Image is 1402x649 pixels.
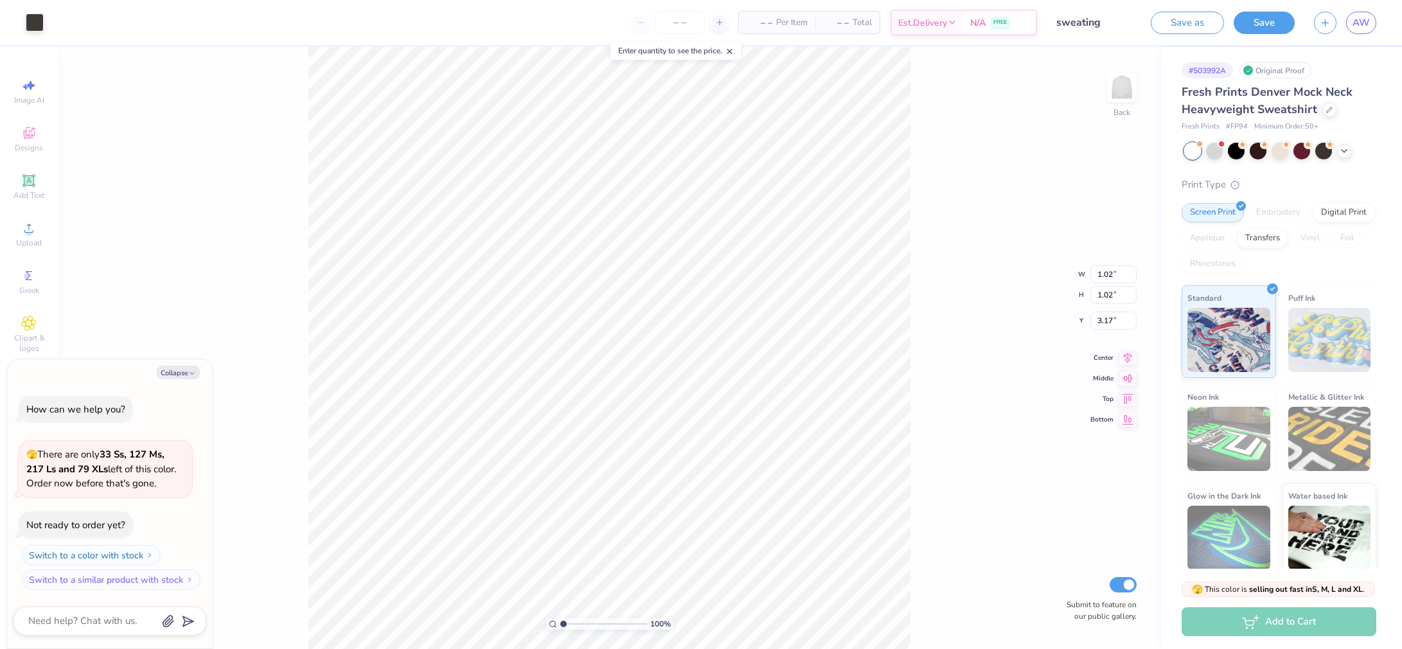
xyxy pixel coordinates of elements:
input: – – [655,11,705,34]
span: Fresh Prints [1182,121,1220,132]
div: Not ready to order yet? [26,519,125,531]
div: Digital Print [1313,203,1375,222]
span: Clipart & logos [6,333,51,353]
span: Center [1090,353,1114,362]
strong: selling out fast in S, M, L and XL [1249,584,1363,594]
div: How can we help you? [26,403,125,416]
strong: 33 Ss, 127 Ms, 217 Ls and 79 XLs [26,448,164,476]
button: Collapse [157,366,200,379]
span: Water based Ink [1288,489,1347,502]
span: There are only left of this color. Order now before that's gone. [26,448,176,490]
button: Save as [1151,12,1224,34]
span: N/A [970,16,986,30]
label: Submit to feature on our public gallery. [1060,599,1137,622]
button: Save [1234,12,1295,34]
div: Enter quantity to see the price. [611,42,741,60]
span: – – [823,16,849,30]
span: 100 % [650,618,671,630]
input: Untitled Design [1047,10,1141,35]
span: Add Text [13,190,44,200]
span: – – [747,16,772,30]
span: Fresh Prints Denver Mock Neck Heavyweight Sweatshirt [1182,84,1353,117]
img: Neon Ink [1187,407,1270,471]
div: Foil [1332,229,1362,248]
span: Metallic & Glitter Ink [1288,390,1364,404]
img: Puff Ink [1288,308,1371,372]
span: Neon Ink [1187,390,1219,404]
span: Bottom [1090,415,1114,424]
span: Designs [15,143,43,153]
div: Rhinestones [1182,254,1244,274]
span: FREE [993,18,1007,27]
img: Standard [1187,308,1270,372]
span: Total [853,16,872,30]
span: Standard [1187,291,1221,305]
div: Back [1114,107,1130,118]
button: Switch to a similar product with stock [22,569,200,590]
span: Greek [19,285,39,296]
span: # FP94 [1226,121,1248,132]
span: Puff Ink [1288,291,1315,305]
span: Top [1090,395,1114,404]
img: Water based Ink [1288,506,1371,570]
div: Screen Print [1182,203,1244,222]
a: AW [1346,12,1376,34]
span: Image AI [14,95,44,105]
span: 🫣 [1192,583,1203,596]
button: Switch to a color with stock [22,545,161,565]
img: Glow in the Dark Ink [1187,506,1270,570]
span: Middle [1090,374,1114,383]
img: Back [1109,75,1135,100]
span: Per Item [776,16,808,30]
img: Switch to a color with stock [146,551,154,559]
span: This color is . [1192,583,1365,595]
div: # 503992A [1182,62,1233,78]
div: Print Type [1182,177,1376,192]
span: AW [1353,15,1370,30]
div: Applique [1182,229,1233,248]
span: Est. Delivery [898,16,947,30]
div: Vinyl [1292,229,1328,248]
div: Transfers [1237,229,1288,248]
div: Embroidery [1248,203,1309,222]
span: Glow in the Dark Ink [1187,489,1261,502]
img: Metallic & Glitter Ink [1288,407,1371,471]
span: 🫣 [26,449,37,461]
span: Upload [16,238,42,248]
img: Switch to a similar product with stock [186,576,193,583]
span: Minimum Order: 50 + [1254,121,1318,132]
div: Original Proof [1239,62,1311,78]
